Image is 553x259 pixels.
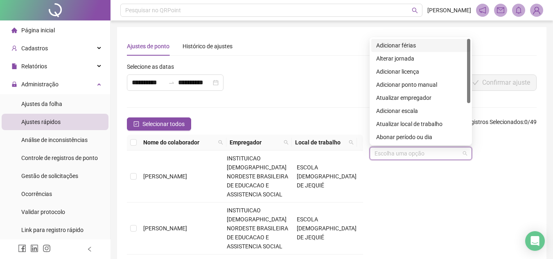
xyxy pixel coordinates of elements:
span: [PERSON_NAME] [427,6,471,15]
span: lock [11,81,17,87]
span: home [11,27,17,33]
span: INSTITUICAO [DEMOGRAPHIC_DATA] NORDESTE BRASILEIRA DE EDUCACAO E ASSISTENCIA SOCIAL [227,155,288,198]
div: Adicionar férias [376,41,465,50]
span: search [412,7,418,14]
span: file [11,63,17,69]
span: Administração [21,81,59,88]
span: facebook [18,244,26,252]
span: Gestão de solicitações [21,173,78,179]
span: ESCOLA [DEMOGRAPHIC_DATA] DE JEQUIÉ [297,164,357,189]
div: Alterar jornada [371,52,470,65]
div: Open Intercom Messenger [525,231,545,251]
span: left [87,246,93,252]
span: Cadastros [21,45,48,52]
button: Confirmar ajuste [466,74,537,91]
span: Local de trabalho [295,138,345,147]
div: Atualizar empregador [371,91,470,104]
span: search [282,136,290,149]
span: Análise de inconsistências [21,137,88,143]
span: Ajustes rápidos [21,119,61,125]
span: check-square [133,121,139,127]
div: Alterar jornada [376,54,465,63]
div: Abonar período ou dia [371,131,470,144]
div: Adicionar ponto manual [376,80,465,89]
span: Empregador [230,138,280,147]
span: Controle de registros de ponto [21,155,98,161]
span: user-add [11,45,17,51]
div: Ajustes de ponto [127,42,169,51]
span: Relatórios [21,63,47,70]
span: Selecionar todos [142,119,185,128]
span: Validar protocolo [21,209,65,215]
div: Adicionar férias [371,39,470,52]
div: Adicionar licença [376,67,465,76]
span: search [218,140,223,145]
span: : 0 / 49 [464,117,537,131]
div: Atualizar local de trabalho [371,117,470,131]
span: to [168,79,175,86]
span: ESCOLA [DEMOGRAPHIC_DATA] DE JEQUIÉ [297,216,357,241]
span: mail [497,7,504,14]
span: swap-right [168,79,175,86]
span: Ajustes da folha [21,101,62,107]
span: INSTITUICAO [DEMOGRAPHIC_DATA] NORDESTE BRASILEIRA DE EDUCACAO E ASSISTENCIA SOCIAL [227,207,288,250]
span: linkedin [30,244,38,252]
span: bell [515,7,522,14]
div: Abonar período ou dia [376,133,465,142]
span: [PERSON_NAME] [143,173,187,180]
span: Ocorrências [21,191,52,197]
span: Nome do colaborador [143,138,215,147]
div: Adicionar ponto manual [371,78,470,91]
div: Adicionar escala [376,106,465,115]
span: search [347,136,355,149]
div: Atualizar empregador [376,93,465,102]
span: [PERSON_NAME] [143,225,187,232]
span: Página inicial [21,27,55,34]
div: Adicionar licença [371,65,470,78]
div: Atualizar local de trabalho [376,119,465,128]
label: Selecione as datas [127,62,179,71]
span: search [349,140,354,145]
img: 90425 [530,4,543,16]
span: search [284,140,289,145]
span: notification [479,7,486,14]
span: instagram [43,244,51,252]
button: Selecionar todos [127,117,191,131]
span: Link para registro rápido [21,227,84,233]
div: Adicionar escala [371,104,470,117]
div: Histórico de ajustes [183,42,232,51]
span: search [217,136,225,149]
span: Registros Selecionados [464,119,523,125]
